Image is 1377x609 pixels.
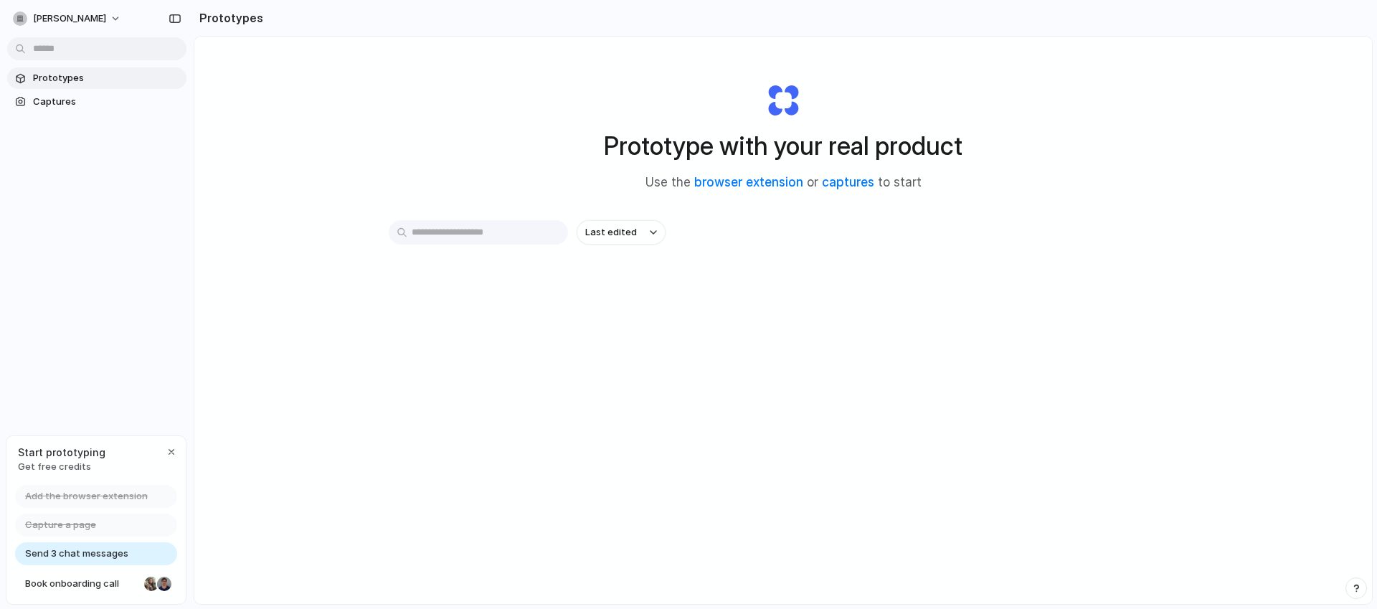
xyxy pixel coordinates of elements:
span: Send 3 chat messages [25,547,128,561]
span: Prototypes [33,71,181,85]
span: Book onboarding call [25,577,138,591]
span: Last edited [585,225,637,240]
span: Capture a page [25,518,96,532]
span: Add the browser extension [25,489,148,504]
a: Captures [7,91,186,113]
h2: Prototypes [194,9,263,27]
a: browser extension [694,175,803,189]
span: Get free credits [18,460,105,474]
h1: Prototype with your real product [604,127,962,165]
span: Captures [33,95,181,109]
a: captures [822,175,874,189]
button: [PERSON_NAME] [7,7,128,30]
div: Christian Iacullo [156,575,173,593]
a: Book onboarding call [15,572,177,595]
a: Prototypes [7,67,186,89]
div: Nicole Kubica [143,575,160,593]
span: Start prototyping [18,445,105,460]
span: Use the or to start [645,174,922,192]
button: Last edited [577,220,666,245]
span: [PERSON_NAME] [33,11,106,26]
